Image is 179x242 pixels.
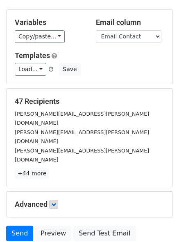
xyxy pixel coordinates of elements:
[15,18,84,27] h5: Variables
[15,63,46,76] a: Load...
[15,148,149,163] small: [PERSON_NAME][EMAIL_ADDRESS][PERSON_NAME][DOMAIN_NAME]
[15,129,149,145] small: [PERSON_NAME][EMAIL_ADDRESS][PERSON_NAME][DOMAIN_NAME]
[73,226,136,241] a: Send Test Email
[15,97,164,106] h5: 47 Recipients
[59,63,80,76] button: Save
[6,226,33,241] a: Send
[138,203,179,242] iframe: Chat Widget
[15,200,164,209] h5: Advanced
[15,111,149,126] small: [PERSON_NAME][EMAIL_ADDRESS][PERSON_NAME][DOMAIN_NAME]
[96,18,165,27] h5: Email column
[35,226,71,241] a: Preview
[15,168,49,179] a: +44 more
[15,51,50,60] a: Templates
[15,30,65,43] a: Copy/paste...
